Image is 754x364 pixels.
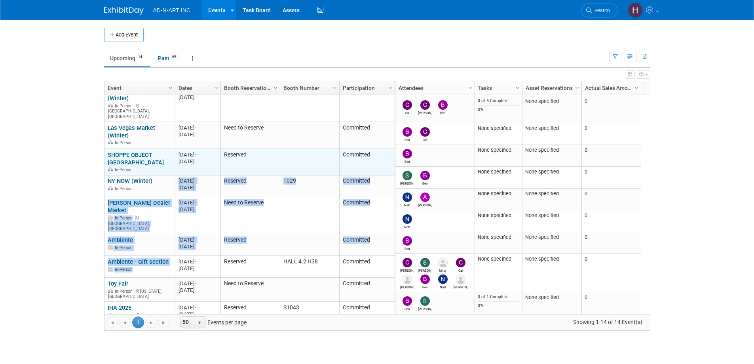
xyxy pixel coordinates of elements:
span: Column Settings [574,85,580,91]
span: Go to the previous page [122,320,128,326]
a: Dates [179,81,215,95]
td: Committed [339,278,395,302]
span: Search [592,8,610,13]
div: None specified [478,125,519,131]
div: [DATE] [179,184,217,191]
div: Steven Ross [418,306,432,311]
td: 0 [581,123,641,145]
span: In-Person [115,140,135,145]
div: Steven Ross [418,267,432,273]
span: - [195,237,196,243]
img: Natt Pisarevsky [403,192,412,202]
a: Past65 [152,51,184,66]
div: [DATE] [179,304,217,311]
span: None specified [525,98,559,104]
span: In-Person [115,267,135,272]
span: select [196,320,203,326]
div: None specified [478,212,519,219]
div: [US_STATE], [GEOGRAPHIC_DATA] [108,288,171,299]
td: 0 [581,292,641,314]
td: Committed [339,197,395,234]
img: In-Person Event [108,289,113,293]
td: Reserved [220,302,280,340]
a: [PERSON_NAME] Dealer Market [108,199,170,214]
a: SHOPPE OBJECT [GEOGRAPHIC_DATA] [108,151,164,166]
a: Go to the previous page [119,316,131,328]
span: Column Settings [332,85,338,91]
span: 50 [181,317,194,328]
span: - [195,305,196,311]
a: Column Settings [513,81,522,93]
img: ExhibitDay [104,7,144,15]
div: [GEOGRAPHIC_DATA], [GEOGRAPHIC_DATA] [108,214,171,232]
div: Carol Salmon [400,267,414,273]
img: Eric Pisarevsky [456,274,465,284]
img: Steven Ross [403,171,412,180]
span: Column Settings [213,85,219,91]
span: In-Person [115,313,135,318]
div: Ben Petersen [418,284,432,289]
img: Cal Doroftei [456,258,465,267]
a: Column Settings [212,81,220,93]
img: Ben Petersen [420,274,430,284]
span: - [195,152,196,158]
span: Go to the first page [109,320,115,326]
img: Ben Petersen [420,171,430,180]
span: None specified [525,191,559,196]
a: Participation [343,81,389,95]
span: Go to the next page [148,320,154,326]
div: Mitty Huang [436,267,450,273]
div: [DATE] [179,280,217,287]
span: Column Settings [167,85,174,91]
a: Go to the next page [145,316,157,328]
td: Committed [339,175,395,197]
a: Column Settings [632,81,641,93]
a: America's Mart Atlanta (Winter) [108,87,168,102]
span: Column Settings [272,85,279,91]
div: 0% [478,107,519,112]
div: Natt Pisarevsky [436,284,450,289]
div: Cal Doroftei [454,267,467,273]
div: [DATE] [179,311,217,318]
img: Natt Pisarevsky [403,214,412,224]
img: Ben Petersen [403,149,412,158]
a: Go to the last page [158,316,170,328]
div: [DATE] [179,94,217,101]
span: Column Settings [633,85,640,91]
span: In-Person [115,186,135,191]
a: Column Settings [466,81,475,93]
a: Attendees [399,81,469,95]
img: Carol Salmon [420,100,430,110]
div: Cal Doroftei [400,110,414,115]
span: - [195,125,196,131]
img: In-Person Event [108,267,113,271]
td: Committed [339,302,395,340]
div: [DATE] [179,177,217,184]
img: Carol Salmon [403,258,412,267]
a: Ambiente [108,236,133,244]
img: In-Person Event [108,140,113,144]
img: Ben Petersen [403,236,412,246]
img: Steven Ross [420,296,430,306]
span: 65 [170,54,179,60]
a: Column Settings [386,81,395,93]
div: [DATE] [179,236,217,243]
div: None specified [478,234,519,240]
a: Booth Reservation Status [224,81,275,95]
div: Ben Petersen [400,137,414,142]
span: None specified [525,234,559,240]
img: Jason Lin [403,274,412,284]
span: Go to the last page [161,320,167,326]
td: Need to Reserve [220,122,280,149]
td: 0 [581,189,641,210]
span: Showing 1-14 of 14 Event(s) [566,316,650,328]
img: In-Person Event [108,186,113,190]
span: In-Person [115,289,135,294]
img: Cal Doroftei [420,127,430,137]
span: None specified [525,169,559,175]
span: None specified [525,212,559,218]
div: None specified [478,147,519,153]
a: Las Vegas Market (Winter) [108,124,155,139]
span: Column Settings [387,85,393,91]
div: [DATE] [179,199,217,206]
